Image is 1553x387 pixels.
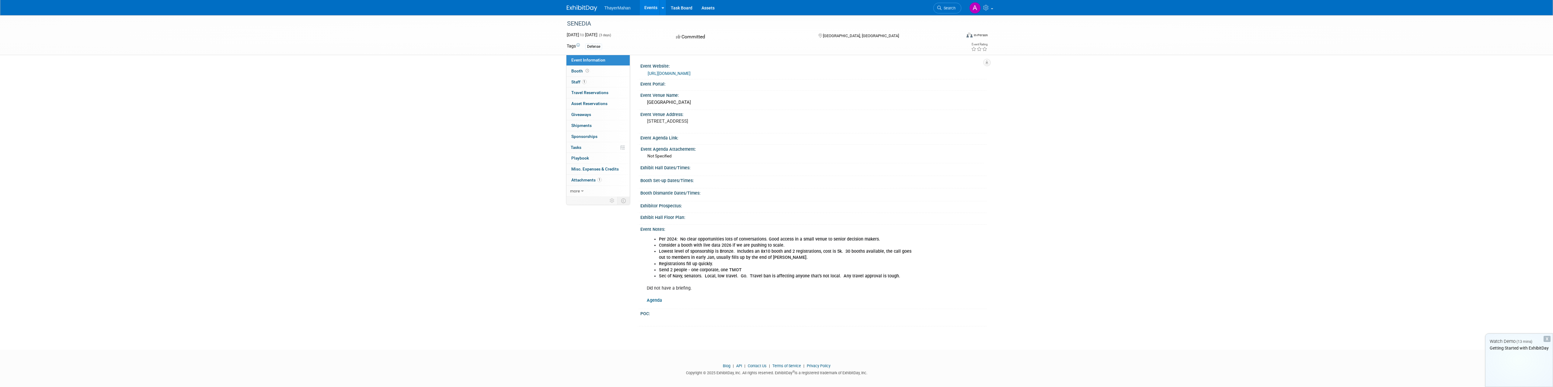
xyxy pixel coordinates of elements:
a: Attachments1 [566,175,630,185]
span: Tasks [571,145,581,150]
div: Dismiss [1544,336,1551,342]
span: Shipments [571,123,592,128]
div: Event Venue Name: [640,91,987,98]
span: (13 mins) [1516,340,1532,344]
span: | [743,364,747,368]
div: Getting Started with ExhibitDay [1485,345,1553,351]
div: Event Agenda Link: [640,133,987,141]
span: more [570,188,580,193]
img: ExhibitDay [567,5,597,11]
b: Lowest level of sponsorship is Bronze. Includes an 8x10 booth and 2 registrations, cost is 5k. 30... [659,249,911,260]
span: Giveaways [571,112,591,117]
span: Event Information [571,58,605,62]
a: Asset Reservations [566,98,630,109]
b: Sec of Navy, senators. Local, low travel. Go. Travel ban is affecting anyone that’s not local. An... [659,273,900,279]
a: Contact Us [748,364,767,368]
td: Personalize Event Tab Strip [607,197,618,205]
div: Did not have a briefing. [642,233,919,307]
a: Booth [566,66,630,76]
span: [GEOGRAPHIC_DATA], [GEOGRAPHIC_DATA] [823,33,899,38]
a: Tasks [566,142,630,153]
div: Not Specified [647,153,982,159]
span: Booth [571,69,590,73]
div: Event Agenda Attachement: [641,145,984,152]
a: API [736,364,742,368]
a: Terms of Service [772,364,801,368]
span: (3 days) [598,33,611,37]
div: Exhibitor Prospectus: [640,201,987,209]
div: Defense [585,44,602,50]
span: | [802,364,806,368]
div: POC: [640,309,987,317]
a: more [566,186,630,196]
span: 1 [582,79,587,84]
div: [GEOGRAPHIC_DATA] [645,98,982,107]
div: Event Format [925,32,988,41]
a: Search [933,3,961,13]
a: Staff1 [566,77,630,87]
span: to [579,32,585,37]
div: Booth Dismantle Dates/Times: [640,188,987,196]
div: Event Website: [640,62,987,69]
div: Exhibit Hall Dates/Times: [640,163,987,171]
a: Misc. Expenses & Credits [566,164,630,174]
a: Agenda [647,298,662,303]
span: | [768,364,771,368]
a: Travel Reservations [566,87,630,98]
a: Sponsorships [566,131,630,142]
sup: ® [792,370,795,373]
b: Consider a booth with live data 2026 if we are pushing to scale. [659,243,785,248]
a: Blog [723,364,730,368]
div: Watch Demo [1485,338,1553,345]
img: Andrew Stockwell [969,2,981,14]
a: Giveaways [566,109,630,120]
div: SENEDIA [565,18,952,29]
div: Committed [674,32,809,42]
div: Event Venue Address: [640,110,987,118]
span: Staff [571,79,587,84]
span: Booth not reserved yet [584,69,590,73]
div: Exhibit Hall Floor Plan: [640,213,987,220]
span: 1 [597,178,602,182]
b: Per 2024: No clear opportunities lots of conversations. Good access in a small venue to senior de... [659,237,880,242]
span: Misc. Expenses & Credits [571,167,619,171]
span: [DATE] [DATE] [567,32,597,37]
div: Event Notes: [640,225,987,232]
img: Format-Inperson.png [966,33,973,37]
span: Playbook [571,156,589,160]
div: Booth Set-up Dates/Times: [640,176,987,184]
a: Privacy Policy [807,364,830,368]
span: Asset Reservations [571,101,608,106]
span: Travel Reservations [571,90,608,95]
b: Send 2 people - one corporate, one TMOT [659,267,742,273]
a: [URL][DOMAIN_NAME] [648,71,691,76]
b: Registrations fill up quickly. [659,261,713,266]
div: Event Rating [971,43,987,46]
span: Search [942,6,956,10]
div: Event Portal: [640,79,987,87]
a: Shipments [566,120,630,131]
pre: [STREET_ADDRESS] [647,118,778,124]
a: Event Information [566,55,630,65]
a: Playbook [566,153,630,164]
div: In-Person [973,33,988,37]
span: ThayerMahan [604,5,631,10]
td: Tags [567,43,580,50]
span: Sponsorships [571,134,597,139]
td: Toggle Event Tabs [617,197,630,205]
span: Attachments [571,178,602,182]
span: | [731,364,735,368]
